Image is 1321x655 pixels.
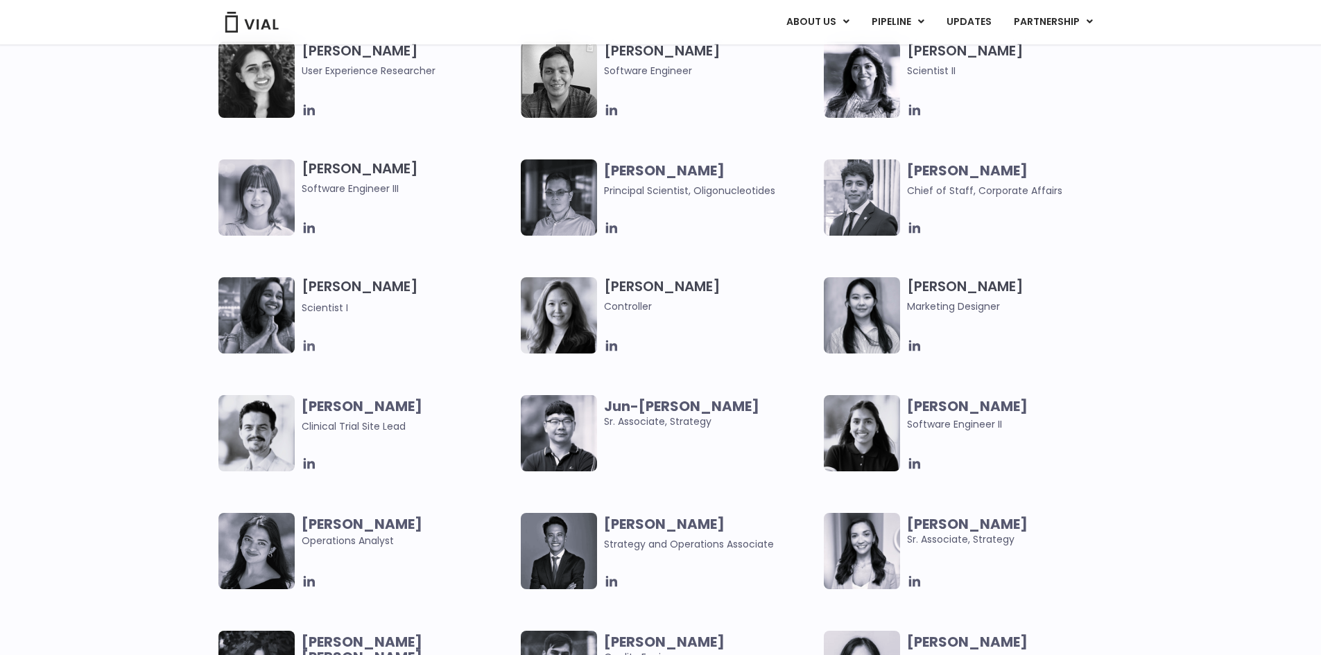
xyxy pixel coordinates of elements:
[218,395,295,471] img: Image of smiling man named Glenn
[907,514,1028,534] b: [PERSON_NAME]
[302,159,515,196] h3: [PERSON_NAME]
[604,632,725,652] b: [PERSON_NAME]
[218,159,295,236] img: Tina
[302,514,422,534] b: [PERSON_NAME]
[907,516,1120,547] span: Sr. Associate, Strategy
[218,42,295,118] img: Mehtab Bhinder
[907,184,1062,198] span: Chief of Staff, Corporate Affairs
[907,42,1120,78] h3: [PERSON_NAME]
[604,396,759,416] b: Jun-[PERSON_NAME]
[604,277,817,314] h3: [PERSON_NAME]
[907,161,1028,180] b: [PERSON_NAME]
[302,419,406,433] span: Clinical Trial Site Lead
[907,299,1120,314] span: Marketing Designer
[302,277,515,315] h3: [PERSON_NAME]
[824,513,900,589] img: Smiling woman named Ana
[907,396,1028,416] b: [PERSON_NAME]
[302,516,515,548] span: Operations Analyst
[907,632,1028,652] b: [PERSON_NAME]
[1003,10,1104,34] a: PARTNERSHIPMenu Toggle
[521,395,597,471] img: Image of smiling man named Jun-Goo
[775,10,860,34] a: ABOUT USMenu Toggle
[935,10,1002,34] a: UPDATES
[604,537,774,551] span: Strategy and Operations Associate
[302,396,422,416] b: [PERSON_NAME]
[604,184,775,198] span: Principal Scientist, Oligonucleotides
[302,301,348,315] span: Scientist I
[224,12,279,33] img: Vial Logo
[604,63,817,78] span: Software Engineer
[604,399,817,429] span: Sr. Associate, Strategy
[604,161,725,180] b: [PERSON_NAME]
[907,63,1120,78] span: Scientist II
[824,42,900,118] img: Image of woman named Ritu smiling
[604,299,817,314] span: Controller
[218,513,295,589] img: Headshot of smiling woman named Sharicka
[218,277,295,353] img: Headshot of smiling woman named Sneha
[302,42,515,78] h3: [PERSON_NAME]
[521,159,597,236] img: Headshot of smiling of smiling man named Wei-Sheng
[302,181,515,196] span: Software Engineer III
[907,417,1002,431] span: Software Engineer II
[824,277,900,353] img: Smiling woman named Yousun
[302,63,515,78] span: User Experience Researcher
[824,395,900,471] img: Image of smiling woman named Tanvi
[907,277,1120,314] h3: [PERSON_NAME]
[521,277,597,353] img: Image of smiling woman named Aleina
[521,513,597,589] img: Headshot of smiling man named Urann
[604,514,725,534] b: [PERSON_NAME]
[521,42,597,118] img: A black and white photo of a man smiling, holding a vial.
[861,10,935,34] a: PIPELINEMenu Toggle
[604,42,817,78] h3: [PERSON_NAME]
